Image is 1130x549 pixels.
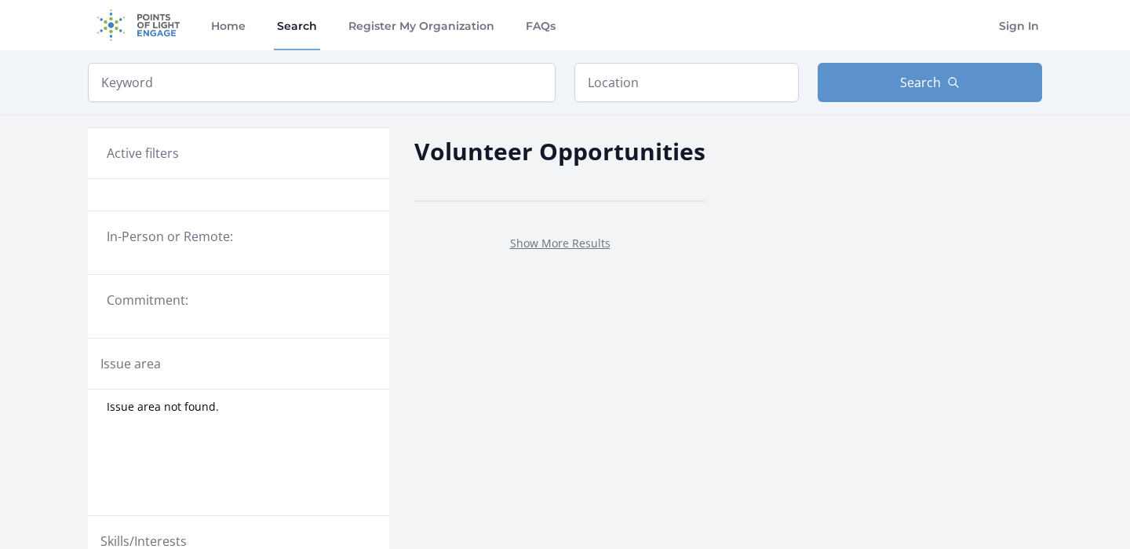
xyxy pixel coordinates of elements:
legend: Commitment: [107,291,370,309]
button: Search [818,63,1042,102]
h2: Volunteer Opportunities [414,134,705,169]
legend: Issue area [100,354,161,373]
h3: Active filters [107,144,179,163]
input: Keyword [88,63,556,102]
span: Search [900,73,941,92]
input: Location [574,63,799,102]
a: Show More Results [510,236,611,251]
span: Issue area not found. [107,399,219,415]
legend: In-Person or Remote: [107,227,370,246]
